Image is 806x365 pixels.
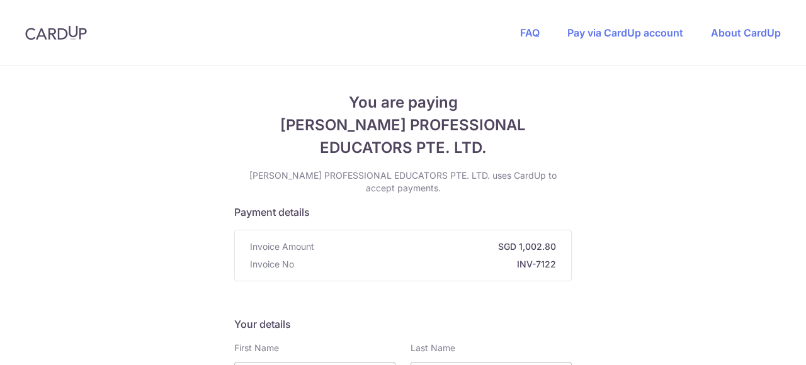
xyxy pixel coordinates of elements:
[234,317,572,332] h5: Your details
[319,240,556,253] strong: SGD 1,002.80
[711,26,781,39] a: About CardUp
[234,91,572,114] span: You are paying
[299,258,556,271] strong: INV-7122
[234,114,572,159] span: [PERSON_NAME] PROFESSIONAL EDUCATORS PTE. LTD.
[567,26,683,39] a: Pay via CardUp account
[520,26,540,39] a: FAQ
[411,342,455,354] label: Last Name
[250,258,294,271] span: Invoice No
[25,25,87,40] img: CardUp
[234,169,572,194] p: [PERSON_NAME] PROFESSIONAL EDUCATORS PTE. LTD. uses CardUp to accept payments.
[250,240,314,253] span: Invoice Amount
[234,342,279,354] label: First Name
[234,205,572,220] h5: Payment details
